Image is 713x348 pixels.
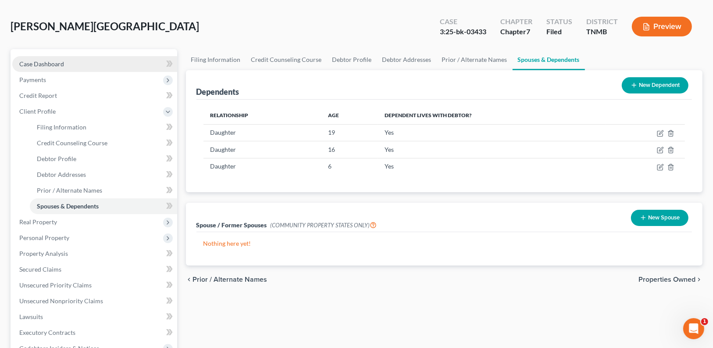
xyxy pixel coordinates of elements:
span: Spouses & Dependents [37,202,99,210]
div: Dependents [196,86,239,97]
a: Executory Contracts [12,325,177,341]
button: New Dependent [622,77,688,93]
td: Daughter [203,124,321,141]
button: Properties Owned chevron_right [638,276,702,283]
a: Unsecured Priority Claims [12,277,177,293]
span: Unsecured Priority Claims [19,281,92,289]
button: chevron_left Prior / Alternate Names [186,276,267,283]
span: Properties Owned [638,276,695,283]
i: chevron_left [186,276,193,283]
td: 6 [321,158,378,175]
a: Filing Information [30,119,177,135]
span: Debtor Profile [37,155,76,162]
th: Relationship [203,107,321,124]
a: Debtor Addresses [377,49,437,70]
td: 16 [321,141,378,158]
div: TNMB [586,27,618,37]
a: Credit Counseling Course [246,49,327,70]
a: Property Analysis [12,246,177,262]
span: Property Analysis [19,250,68,257]
a: Credit Report [12,88,177,104]
span: Case Dashboard [19,60,64,68]
a: Debtor Addresses [30,167,177,183]
span: Spouse / Former Spouses [196,221,267,229]
span: Payments [19,76,46,83]
td: Yes [378,158,606,175]
td: Daughter [203,158,321,175]
div: Chapter [500,17,532,27]
td: 19 [321,124,378,141]
span: Client Profile [19,108,56,115]
a: Prior / Alternate Names [437,49,513,70]
span: Personal Property [19,234,69,241]
a: Debtor Profile [327,49,377,70]
p: Nothing here yet! [203,239,685,248]
div: 3:25-bk-03433 [440,27,486,37]
span: Secured Claims [19,265,61,273]
button: New Spouse [631,210,688,226]
span: Prior / Alternate Names [193,276,267,283]
a: Prior / Alternate Names [30,183,177,198]
div: Chapter [500,27,532,37]
a: Case Dashboard [12,56,177,72]
span: Real Property [19,218,57,226]
iframe: Intercom live chat [683,318,704,339]
a: Unsecured Nonpriority Claims [12,293,177,309]
div: Filed [546,27,572,37]
span: Prior / Alternate Names [37,187,102,194]
span: Credit Counseling Course [37,139,107,147]
td: Daughter [203,141,321,158]
span: Filing Information [37,123,86,131]
span: 7 [526,27,530,36]
div: District [586,17,618,27]
a: Spouses & Dependents [513,49,585,70]
span: (COMMUNITY PROPERTY STATES ONLY) [271,222,377,229]
button: Preview [632,17,692,36]
a: Lawsuits [12,309,177,325]
div: Status [546,17,572,27]
span: Lawsuits [19,313,43,320]
a: Spouses & Dependents [30,198,177,214]
a: Credit Counseling Course [30,135,177,151]
a: Secured Claims [12,262,177,277]
span: Debtor Addresses [37,171,86,178]
span: [PERSON_NAME][GEOGRAPHIC_DATA] [11,20,199,32]
th: Dependent lives with debtor? [378,107,606,124]
td: Yes [378,124,606,141]
span: Executory Contracts [19,329,75,336]
div: Case [440,17,486,27]
span: 1 [701,318,708,325]
span: Credit Report [19,92,57,99]
i: chevron_right [695,276,702,283]
a: Filing Information [186,49,246,70]
td: Yes [378,141,606,158]
a: Debtor Profile [30,151,177,167]
span: Unsecured Nonpriority Claims [19,297,103,305]
th: Age [321,107,378,124]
